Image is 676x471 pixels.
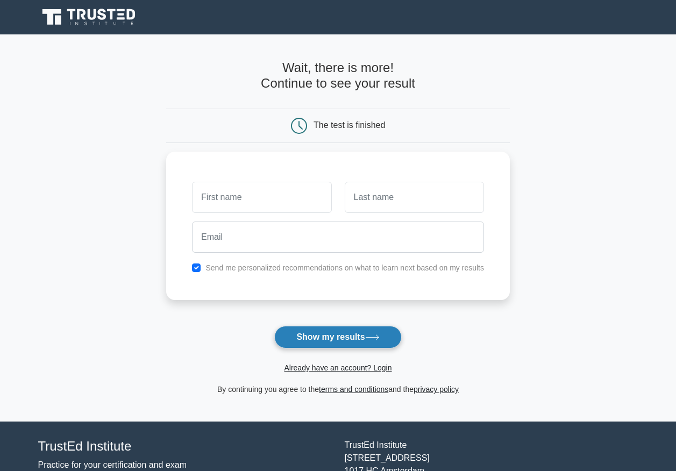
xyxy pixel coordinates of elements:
[205,263,484,272] label: Send me personalized recommendations on what to learn next based on my results
[192,182,331,213] input: First name
[345,182,484,213] input: Last name
[414,385,459,394] a: privacy policy
[319,385,388,394] a: terms and conditions
[38,460,187,469] a: Practice for your certification and exam
[166,60,510,91] h4: Wait, there is more! Continue to see your result
[314,120,385,130] div: The test is finished
[284,363,392,372] a: Already have an account? Login
[160,383,516,396] div: By continuing you agree to the and the
[274,326,401,348] button: Show my results
[192,222,484,253] input: Email
[38,439,332,454] h4: TrustEd Institute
